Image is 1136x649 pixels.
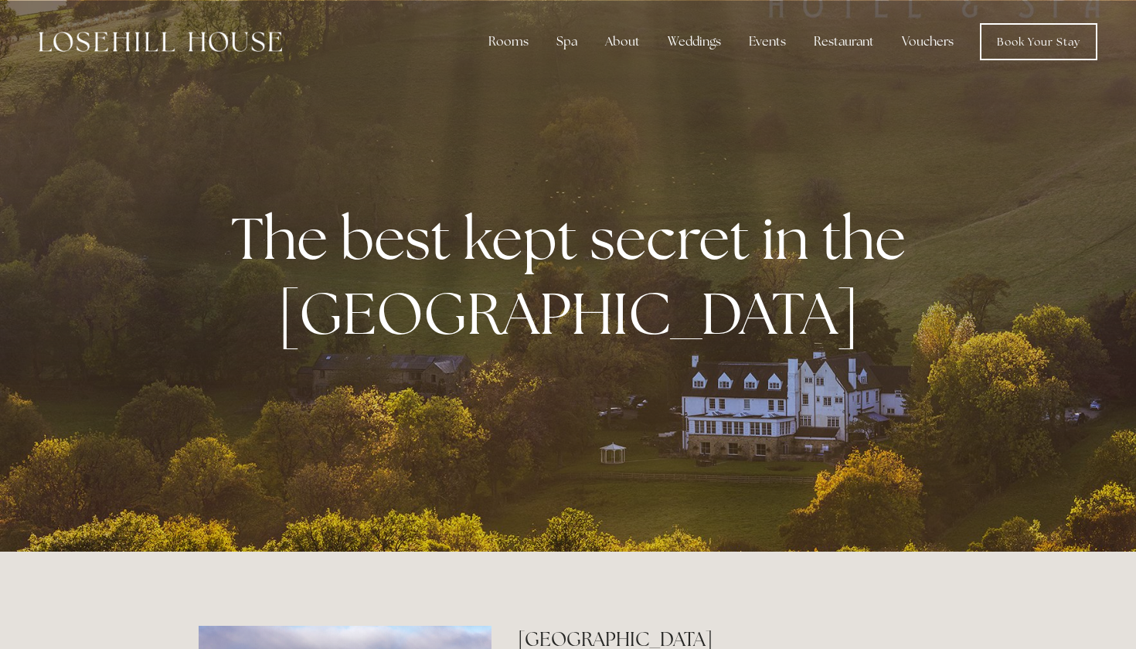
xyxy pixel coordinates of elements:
div: Spa [544,26,590,57]
div: Restaurant [801,26,886,57]
img: Losehill House [39,32,282,52]
strong: The best kept secret in the [GEOGRAPHIC_DATA] [231,200,918,352]
div: Rooms [476,26,541,57]
div: About [593,26,652,57]
a: Book Your Stay [980,23,1097,60]
div: Weddings [655,26,733,57]
div: Events [736,26,798,57]
a: Vouchers [889,26,966,57]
